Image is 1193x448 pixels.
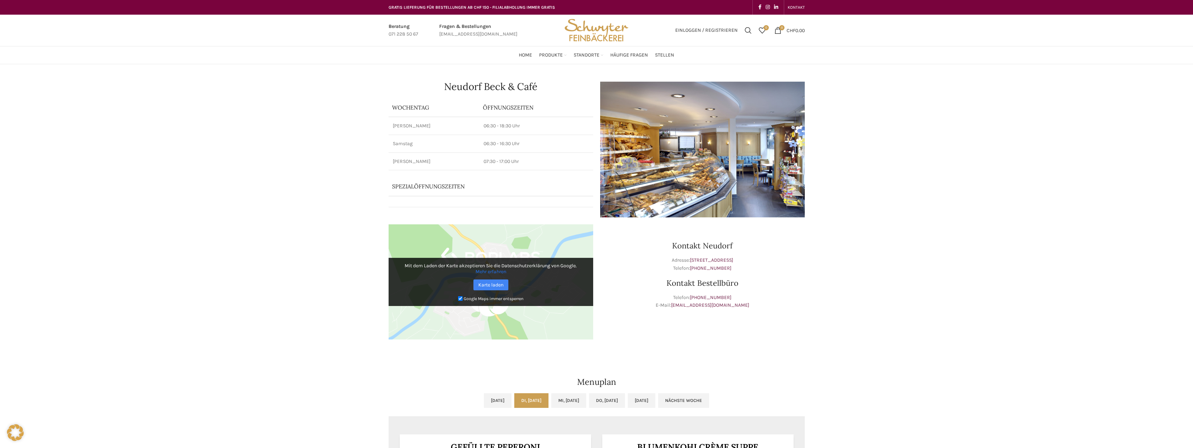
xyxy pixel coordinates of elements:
a: 0 [755,23,769,37]
a: Di, [DATE] [514,393,548,408]
p: Wochentag [392,104,476,111]
a: Suchen [741,23,755,37]
a: Karte laden [473,279,508,290]
a: Standorte [574,48,603,62]
a: Stellen [655,48,674,62]
span: 0 [779,25,785,30]
div: Meine Wunschliste [755,23,769,37]
a: Instagram social link [764,2,772,12]
p: Samstag [393,140,475,147]
a: [PHONE_NUMBER] [690,294,731,300]
p: 06:30 - 18:30 Uhr [484,122,589,129]
a: [DATE] [484,393,511,408]
p: Adresse: Telefon: [600,256,805,272]
a: Linkedin social link [772,2,780,12]
h2: Menuplan [389,378,805,386]
a: Site logo [562,27,631,33]
a: Infobox link [389,23,418,38]
a: [DATE] [628,393,655,408]
img: Google Maps [389,224,593,339]
a: 0 CHF0.00 [771,23,808,37]
p: 06:30 - 16:30 Uhr [484,140,589,147]
div: Secondary navigation [784,0,808,14]
a: Nächste Woche [658,393,709,408]
a: Häufige Fragen [610,48,648,62]
span: Einloggen / Registrieren [675,28,738,33]
img: Bäckerei Schwyter [562,15,631,46]
span: Stellen [655,52,674,59]
span: Produkte [539,52,563,59]
span: 0 [764,25,769,30]
span: KONTAKT [788,5,805,10]
span: Standorte [574,52,599,59]
a: Facebook social link [756,2,764,12]
h1: Neudorf Beck & Café [389,82,593,91]
p: 07:30 - 17:00 Uhr [484,158,589,165]
p: Spezialöffnungszeiten [392,182,570,190]
p: [PERSON_NAME] [393,122,475,129]
span: Häufige Fragen [610,52,648,59]
a: Infobox link [439,23,517,38]
a: Mi, [DATE] [551,393,586,408]
a: [STREET_ADDRESS] [690,257,733,263]
a: Mehr erfahren [476,269,506,275]
span: GRATIS LIEFERUNG FÜR BESTELLUNGEN AB CHF 150 - FILIALABHOLUNG IMMER GRATIS [389,5,555,10]
span: Home [519,52,532,59]
a: Einloggen / Registrieren [672,23,741,37]
a: [EMAIL_ADDRESS][DOMAIN_NAME] [671,302,749,308]
a: Home [519,48,532,62]
h3: Kontakt Bestellbüro [600,279,805,287]
h3: Kontakt Neudorf [600,242,805,249]
a: KONTAKT [788,0,805,14]
a: [PHONE_NUMBER] [690,265,731,271]
a: Do, [DATE] [589,393,625,408]
span: CHF [787,27,795,33]
p: [PERSON_NAME] [393,158,475,165]
p: ÖFFNUNGSZEITEN [483,104,590,111]
p: Telefon: E-Mail: [600,294,805,309]
input: Google Maps immer entsperren [458,296,463,301]
a: Produkte [539,48,567,62]
p: Mit dem Laden der Karte akzeptieren Sie die Datenschutzerklärung von Google. [393,263,588,275]
small: Google Maps immer entsperren [464,296,523,301]
bdi: 0.00 [787,27,805,33]
div: Main navigation [385,48,808,62]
